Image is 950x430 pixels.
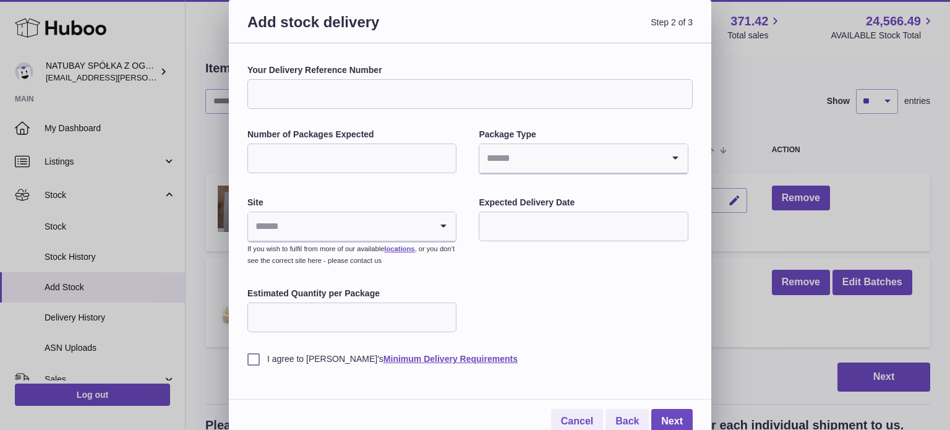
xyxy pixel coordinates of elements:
[247,245,455,264] small: If you wish to fulfil from more of our available , or you don’t see the correct site here - pleas...
[247,129,456,140] label: Number of Packages Expected
[384,245,414,252] a: locations
[479,197,688,209] label: Expected Delivery Date
[479,129,688,140] label: Package Type
[247,12,470,46] h3: Add stock delivery
[248,212,456,242] div: Search for option
[470,12,693,46] span: Step 2 of 3
[248,212,431,241] input: Search for option
[479,144,687,174] div: Search for option
[247,353,693,365] label: I agree to [PERSON_NAME]'s
[383,354,518,364] a: Minimum Delivery Requirements
[479,144,662,173] input: Search for option
[247,288,456,299] label: Estimated Quantity per Package
[247,197,456,209] label: Site
[247,64,693,76] label: Your Delivery Reference Number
